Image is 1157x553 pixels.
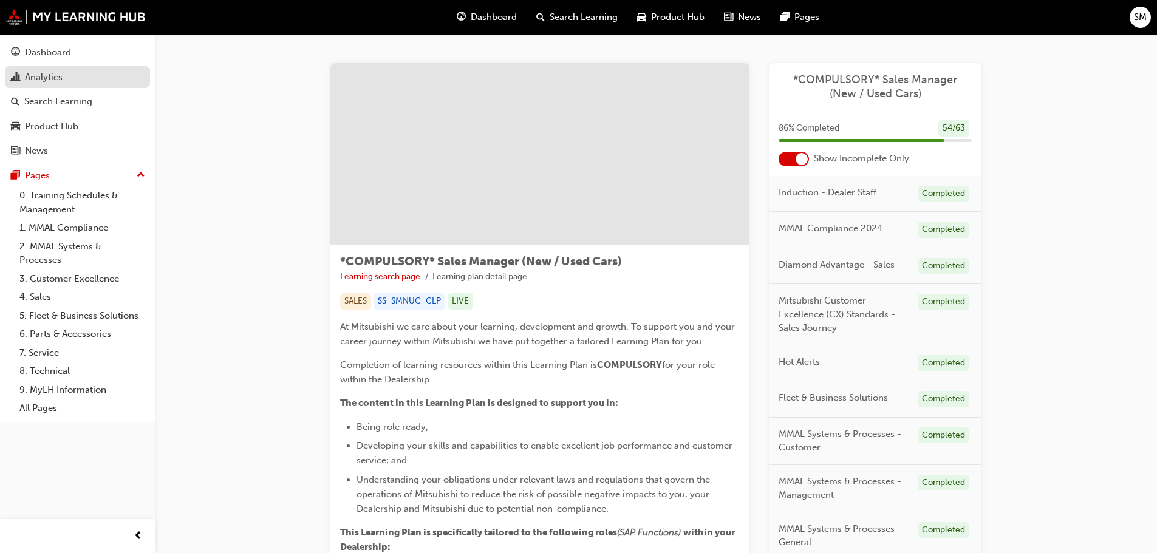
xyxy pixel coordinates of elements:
span: guage-icon [457,10,466,25]
a: All Pages [15,399,150,418]
span: pages-icon [780,10,790,25]
button: Pages [5,165,150,187]
span: news-icon [724,10,733,25]
span: Completion of learning resources within this Learning Plan is [340,359,597,370]
span: Mitsubishi Customer Excellence (CX) Standards - Sales Journey [779,294,908,335]
a: Learning search page [340,271,420,282]
span: Diamond Advantage - Sales [779,258,895,272]
div: News [25,144,48,158]
div: Completed [918,475,969,491]
div: Completed [918,391,969,407]
div: LIVE [448,293,473,310]
div: 54 / 63 [938,120,969,137]
span: news-icon [11,146,20,157]
span: car-icon [11,121,20,132]
span: 86 % Completed [779,121,839,135]
a: *COMPULSORY* Sales Manager (New / Used Cars) [779,73,972,100]
span: MMAL Compliance 2024 [779,222,882,236]
span: Being role ready; [357,421,428,432]
span: Fleet & Business Solutions [779,391,888,405]
div: Dashboard [25,46,71,59]
span: MMAL Systems & Processes - General [779,522,908,549]
button: SM [1130,7,1151,28]
a: search-iconSearch Learning [527,5,627,30]
span: News [738,10,761,24]
a: 5. Fleet & Business Solutions [15,307,150,325]
span: COMPULSORY [597,359,662,370]
span: Hot Alerts [779,355,820,369]
a: 4. Sales [15,288,150,307]
a: 2. MMAL Systems & Processes [15,237,150,270]
span: within your Dealership: [340,527,737,552]
span: Show Incomplete Only [814,152,909,166]
button: DashboardAnalyticsSearch LearningProduct HubNews [5,39,150,165]
a: 1. MMAL Compliance [15,219,150,237]
a: pages-iconPages [771,5,829,30]
span: for your role within the Dealership. [340,359,717,385]
a: news-iconNews [714,5,771,30]
div: Pages [25,169,50,183]
span: SM [1134,10,1147,24]
span: up-icon [137,168,145,183]
a: Dashboard [5,41,150,64]
div: Completed [918,294,969,310]
div: Completed [918,355,969,371]
a: 6. Parts & Accessories [15,325,150,344]
span: (SAP Functions) [617,527,681,538]
a: 8. Technical [15,362,150,381]
div: Completed [918,427,969,444]
a: guage-iconDashboard [447,5,527,30]
span: pages-icon [11,171,20,182]
span: MMAL Systems & Processes - Customer [779,427,908,455]
span: The content in this Learning Plan is designed to support you in: [340,398,618,409]
span: car-icon [637,10,646,25]
span: guage-icon [11,47,20,58]
span: Induction - Dealer Staff [779,186,876,200]
span: *COMPULSORY* Sales Manager (New / Used Cars) [340,254,622,268]
span: prev-icon [134,529,143,544]
div: Product Hub [25,120,78,134]
span: Pages [794,10,819,24]
span: chart-icon [11,72,20,83]
a: 3. Customer Excellence [15,270,150,288]
div: Completed [918,522,969,538]
a: Product Hub [5,115,150,138]
span: This Learning Plan is specifically tailored to the following roles [340,527,617,538]
span: search-icon [536,10,545,25]
span: search-icon [11,97,19,107]
span: At Mitsubishi we care about your learning, development and growth. To support you and your career... [340,321,737,347]
div: SS_SMNUC_CLP [374,293,445,310]
span: MMAL Systems & Processes - Management [779,475,908,502]
a: 7. Service [15,344,150,362]
span: Understanding your obligations under relevant laws and regulations that govern the operations of ... [357,474,712,514]
a: car-iconProduct Hub [627,5,714,30]
img: mmal [6,9,146,25]
div: Search Learning [24,95,92,109]
a: 9. MyLH Information [15,381,150,399]
div: Completed [918,186,969,202]
a: News [5,140,150,162]
div: Completed [918,258,969,274]
li: Learning plan detail page [432,270,527,284]
span: Product Hub [651,10,705,24]
span: Search Learning [550,10,618,24]
a: 0. Training Schedules & Management [15,186,150,219]
span: Developing your skills and capabilities to enable excellent job performance and customer service;... [357,440,735,466]
div: SALES [340,293,371,310]
span: Dashboard [471,10,517,24]
div: Completed [918,222,969,238]
a: Search Learning [5,90,150,113]
a: Analytics [5,66,150,89]
div: Analytics [25,70,63,84]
